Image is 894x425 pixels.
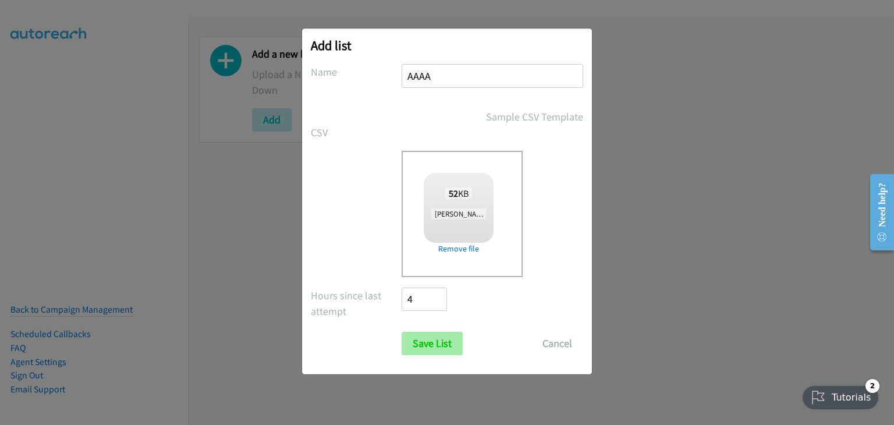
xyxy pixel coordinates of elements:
[402,332,463,355] input: Save List
[311,37,583,54] h2: Add list
[531,332,583,355] button: Cancel
[311,288,402,319] label: Hours since last attempt
[861,166,894,258] iframe: Resource Center
[449,187,458,199] strong: 52
[431,208,599,219] span: [PERSON_NAME] + Lenovo-Dentsu AMD Q225 MY.csv
[311,125,402,140] label: CSV
[445,187,473,199] span: KB
[424,243,494,255] a: Remove file
[486,109,583,125] a: Sample CSV Template
[311,64,402,80] label: Name
[796,374,885,416] iframe: Checklist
